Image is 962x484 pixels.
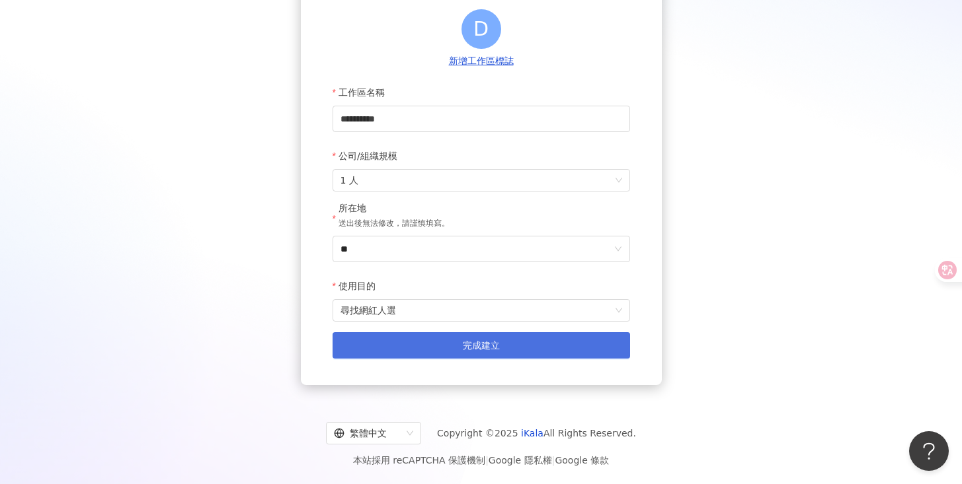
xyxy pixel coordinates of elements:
label: 使用目的 [333,273,385,299]
p: 送出後無法修改，請謹慎填寫。 [339,217,450,230]
span: Copyright © 2025 All Rights Reserved. [437,425,636,441]
span: 本站採用 reCAPTCHA 保護機制 [353,452,609,468]
span: 1 人 [341,170,622,191]
button: 完成建立 [333,332,630,359]
div: 繁體中文 [334,423,401,444]
input: 工作區名稱 [333,106,630,132]
a: Google 條款 [555,455,609,466]
div: 所在地 [339,202,450,215]
label: 公司/組織規模 [333,143,407,169]
span: down [614,245,622,253]
span: | [485,455,489,466]
span: D [473,13,489,44]
iframe: Help Scout Beacon - Open [909,431,949,471]
button: 新增工作區標誌 [445,54,518,69]
span: 尋找網紅人選 [341,300,622,321]
label: 工作區名稱 [333,79,395,106]
span: | [552,455,555,466]
a: Google 隱私權 [489,455,552,466]
span: 完成建立 [463,340,500,351]
a: iKala [521,428,543,438]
